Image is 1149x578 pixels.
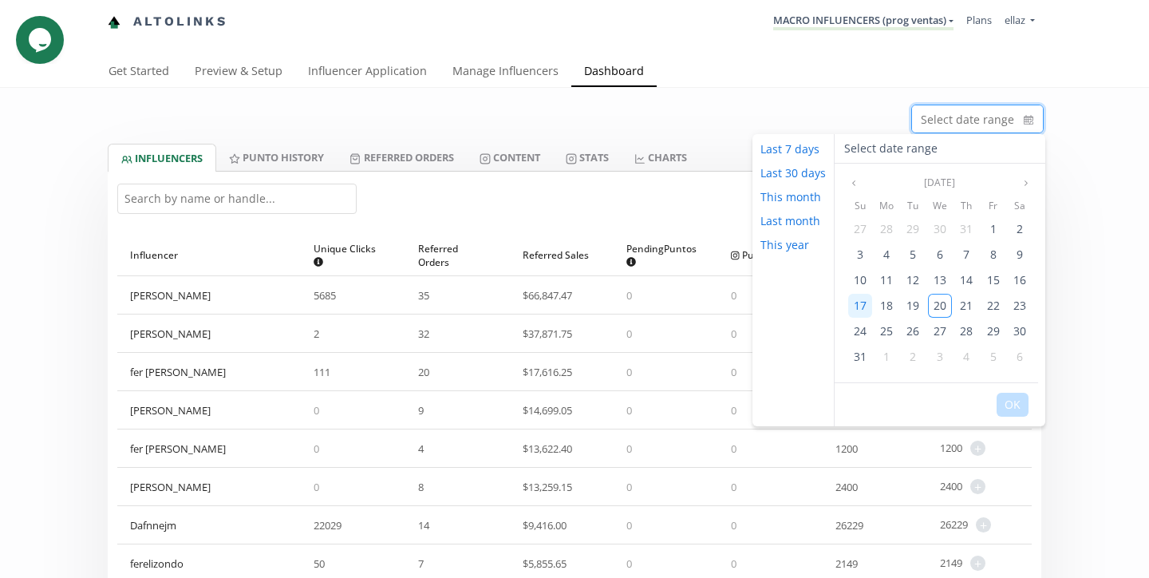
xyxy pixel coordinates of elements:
div: 31 Jul 2025 [954,216,980,242]
div: 27 [848,217,872,241]
span: Pending Puntos [626,242,697,269]
span: 0 [626,365,632,379]
span: 8 [418,480,424,494]
span: Fr [989,196,997,216]
a: Altolinks [108,9,227,35]
span: 0 [731,288,736,303]
span: 1 [883,349,890,364]
div: 23 Aug 2025 [1006,293,1033,319]
span: 19 [906,298,919,313]
span: $ 5,855.65 [523,556,567,571]
span: 0 [626,441,632,456]
span: 25 [880,323,893,338]
button: Last 7 days [752,137,827,161]
span: 26 [906,323,919,338]
span: 7 [418,556,424,571]
div: 1 [981,217,1005,241]
span: 0 [626,556,632,571]
div: 29 Jul 2025 [900,216,926,242]
span: + [970,441,985,456]
div: 31 [954,217,978,241]
div: 6 [928,243,952,267]
span: 5 [990,349,997,364]
span: Sa [1014,196,1025,216]
span: $ 14,699.05 [523,403,572,418]
button: Next month [1017,173,1036,192]
span: 22 [987,298,1000,313]
span: 12 [906,272,919,287]
div: 18 Aug 2025 [873,293,899,319]
div: [PERSON_NAME] [130,480,211,494]
span: 17 [854,298,867,313]
div: 15 [981,268,1005,292]
span: $ 9,416.00 [523,518,567,532]
svg: calendar [1024,112,1033,128]
div: 18 [875,294,898,318]
a: Preview & Setup [182,57,295,89]
a: Influencer Application [295,57,440,89]
div: 13 Aug 2025 [926,267,953,293]
span: 26229 [835,518,863,532]
span: 30 [934,221,946,236]
a: Plans [966,13,992,27]
div: 16 Aug 2025 [1006,267,1033,293]
span: 0 [314,441,319,456]
span: 2 [1017,221,1023,236]
span: $ 37,871.75 [523,327,572,341]
button: OK [997,393,1029,417]
span: 29 [906,221,919,236]
button: Select month [918,173,961,192]
span: 32 [418,327,429,341]
div: 12 Aug 2025 [900,267,926,293]
span: 2 [910,349,916,364]
span: 50 [314,556,325,571]
span: 9 [418,403,424,418]
div: [PERSON_NAME] [130,403,211,418]
div: fer [PERSON_NAME] [130,365,226,379]
div: 03 Aug 2025 [847,242,873,267]
div: 20 [928,294,952,318]
div: 21 [954,294,978,318]
button: Previous month [844,173,863,192]
span: 0 [626,480,632,494]
div: 15 Aug 2025 [980,267,1006,293]
div: 17 [848,294,872,318]
span: Su [855,196,866,216]
span: 6 [937,247,943,262]
span: 2 [314,327,319,341]
div: 10 Aug 2025 [847,267,873,293]
span: 14 [960,272,973,287]
span: 26229 [940,517,968,532]
a: CHARTS [622,144,700,171]
div: 7 [954,243,978,267]
div: 10 [848,268,872,292]
div: Aug 2025 [847,196,1033,370]
div: 22 Aug 2025 [980,293,1006,319]
a: INFLUENCERS [108,144,216,172]
div: 29 [981,319,1005,343]
span: 1200 [940,441,962,456]
div: Select date range [835,134,1045,164]
span: 0 [731,403,736,418]
div: 29 [901,217,925,241]
a: MACRO INFLUENCERS (prog ventas) [773,13,954,30]
span: 0 [626,288,632,303]
div: 28 [875,217,898,241]
div: 05 Sep 2025 [980,344,1006,370]
img: favicon-32x32.png [108,16,120,29]
div: 29 Aug 2025 [980,319,1006,344]
div: 06 Aug 2025 [926,242,953,267]
div: 04 Sep 2025 [954,344,980,370]
div: 1 [875,345,898,369]
span: 7 [963,247,969,262]
span: Tu [907,196,918,216]
span: 6 [1017,349,1023,364]
div: 16 [1008,268,1032,292]
div: 04 Aug 2025 [873,242,899,267]
button: This month [752,185,829,209]
svg: angle left [849,178,859,188]
div: 5 [981,345,1005,369]
span: 2400 [940,479,962,494]
a: Dashboard [571,57,657,89]
span: 31 [854,349,867,364]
